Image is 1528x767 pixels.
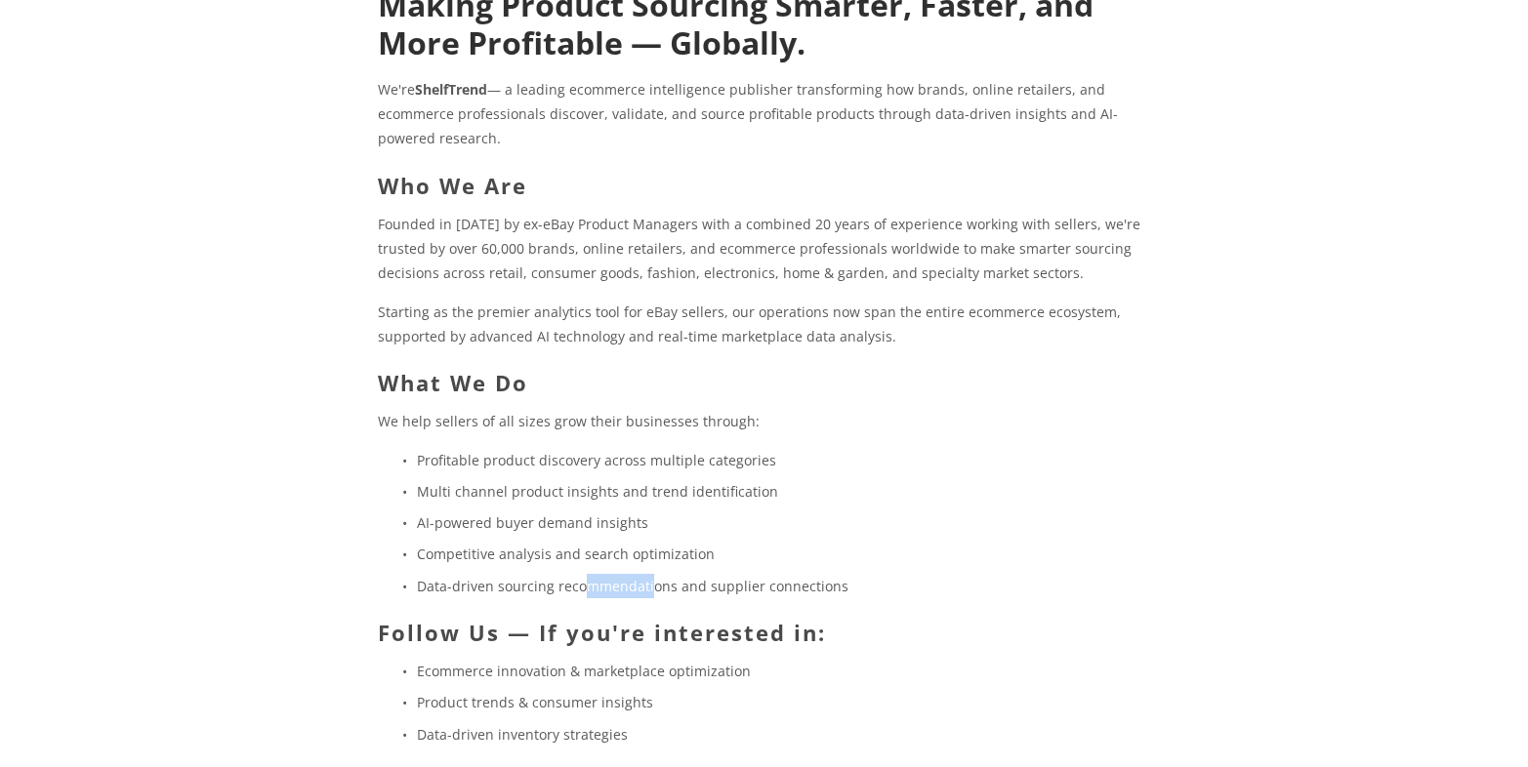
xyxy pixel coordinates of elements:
p: Multi channel product insights and trend identification [417,479,1150,504]
strong: Who We Are [378,171,527,200]
strong: Follow Us — If you're interested in: [378,618,826,647]
p: Profitable product discovery across multiple categories [417,448,1150,472]
p: We help sellers of all sizes grow their businesses through: [378,409,1150,433]
strong: What We Do [378,368,528,397]
p: Starting as the premier analytics tool for eBay sellers, our operations now span the entire ecomm... [378,300,1150,348]
p: Ecommerce innovation & marketplace optimization [417,659,1150,683]
p: Competitive analysis and search optimization [417,542,1150,566]
p: Product trends & consumer insights [417,690,1150,714]
p: AI-powered buyer demand insights [417,510,1150,535]
p: Data-driven inventory strategies [417,722,1150,747]
p: We're — a leading ecommerce intelligence publisher transforming how brands, online retailers, and... [378,77,1150,151]
strong: ShelfTrend [415,80,487,99]
p: Founded in [DATE] by ex-eBay Product Managers with a combined 20 years of experience working with... [378,212,1150,286]
p: Data-driven sourcing recommendations and supplier connections [417,574,1150,598]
